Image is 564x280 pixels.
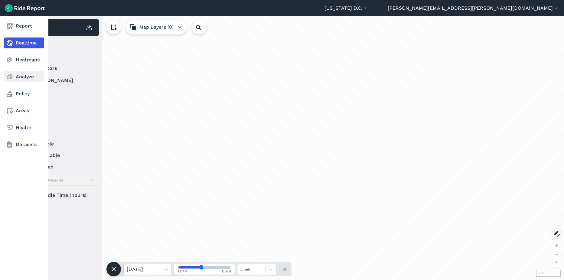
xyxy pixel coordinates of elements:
span: 12 AM [222,269,231,274]
summary: Status [24,123,96,140]
a: Realtime [4,37,44,48]
div: loading [19,16,564,280]
button: [PERSON_NAME][EMAIL_ADDRESS][PERSON_NAME][DOMAIN_NAME] [388,5,559,12]
div: Idle Time (hours) [24,190,97,201]
label: Veo [24,111,97,119]
label: reserved [24,163,97,171]
img: Ride Report [5,4,45,12]
a: Areas [4,105,44,116]
input: Search Location or Vehicles [192,20,216,34]
summary: Operators [24,60,96,77]
a: Policy [4,88,44,99]
label: unavailable [24,152,97,159]
a: Heatmaps [4,54,44,65]
a: Report [4,21,44,31]
div: Filter [22,39,99,57]
a: Health [4,122,44,133]
label: [PERSON_NAME] [24,77,97,84]
label: Spin [24,100,97,107]
span: 12 AM [178,269,187,274]
a: Analyze [4,71,44,82]
button: [US_STATE] D.C. [324,5,369,12]
a: Datasets [4,139,44,150]
button: Map Layers (0) [126,20,187,34]
label: Lime [24,88,97,96]
label: available [24,140,97,148]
